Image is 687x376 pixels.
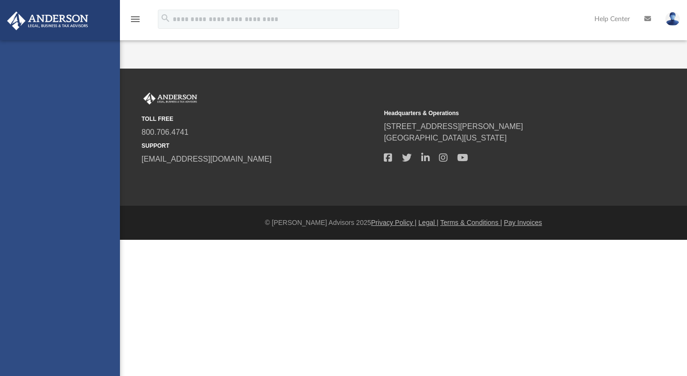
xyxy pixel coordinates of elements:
[120,218,687,228] div: © [PERSON_NAME] Advisors 2025
[418,219,438,226] a: Legal |
[384,134,507,142] a: [GEOGRAPHIC_DATA][US_STATE]
[142,128,189,136] a: 800.706.4741
[371,219,417,226] a: Privacy Policy |
[665,12,680,26] img: User Pic
[130,13,141,25] i: menu
[142,155,272,163] a: [EMAIL_ADDRESS][DOMAIN_NAME]
[142,115,377,123] small: TOLL FREE
[504,219,542,226] a: Pay Invoices
[142,93,199,105] img: Anderson Advisors Platinum Portal
[130,18,141,25] a: menu
[142,141,377,150] small: SUPPORT
[384,122,523,130] a: [STREET_ADDRESS][PERSON_NAME]
[160,13,171,23] i: search
[440,219,502,226] a: Terms & Conditions |
[384,109,619,117] small: Headquarters & Operations
[4,12,91,30] img: Anderson Advisors Platinum Portal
